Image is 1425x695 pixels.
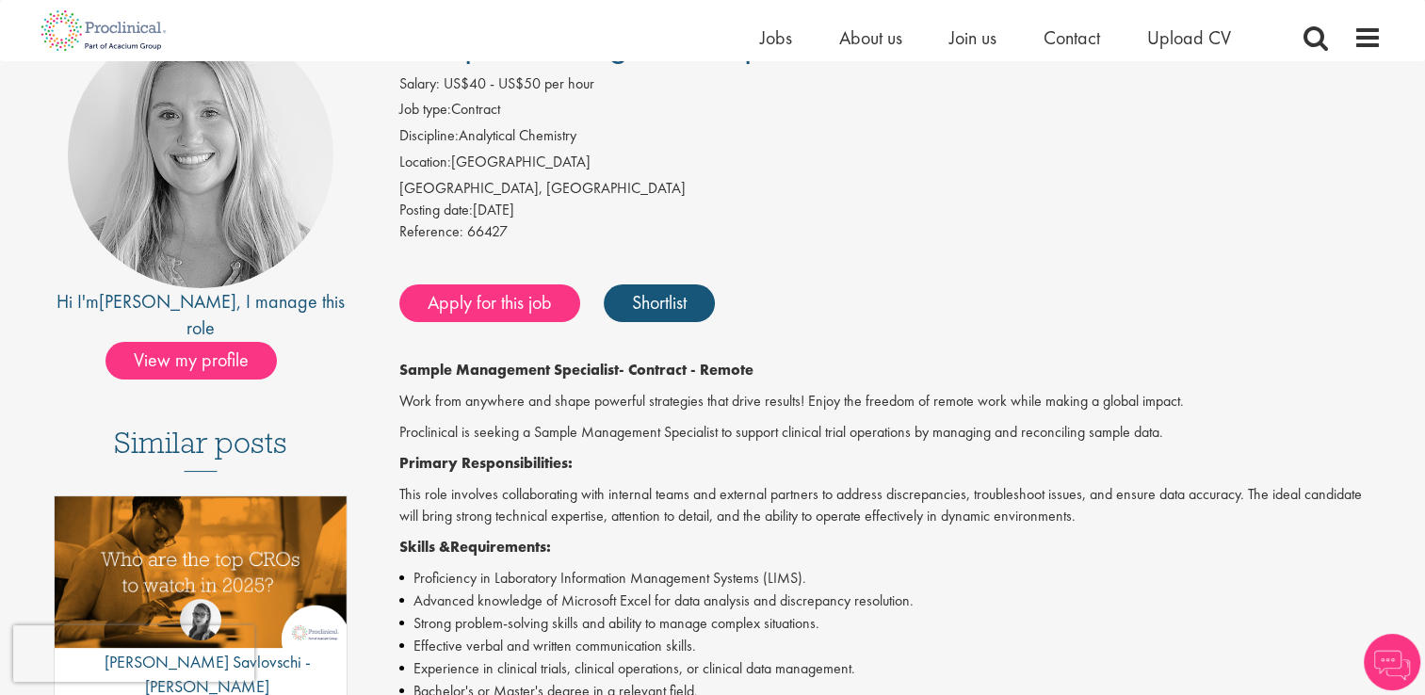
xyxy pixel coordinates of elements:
[839,25,902,50] a: About us
[99,289,236,314] a: [PERSON_NAME]
[399,125,459,147] label: Discipline:
[180,599,221,640] img: Theodora Savlovschi - Wicks
[105,346,296,370] a: View my profile
[399,635,1382,657] li: Effective verbal and written communication skills.
[399,422,1382,444] p: Proclinical is seeking a Sample Management Specialist to support clinical trial operations by man...
[399,284,580,322] a: Apply for this job
[399,200,473,219] span: Posting date:
[399,612,1382,635] li: Strong problem-solving skills and ability to manage complex situations.
[399,567,1382,590] li: Proficiency in Laboratory Information Management Systems (LIMS).
[399,537,450,557] strong: Skills &
[444,73,594,93] span: US$40 - US$50 per hour
[399,391,1382,412] p: Work from anywhere and shape powerful strategies that drive results! Enjoy the freedom of remote ...
[399,200,1382,221] div: [DATE]
[399,152,451,173] label: Location:
[399,657,1382,680] li: Experience in clinical trials, clinical operations, or clinical data management.
[44,288,358,342] div: Hi I'm , I manage this role
[399,484,1382,527] p: This role involves collaborating with internal teams and external partners to address discrepanci...
[105,342,277,380] span: View my profile
[1044,25,1100,50] a: Contact
[55,496,348,648] img: Top 10 CROs 2025 | Proclinical
[399,360,619,380] strong: Sample Management Specialist
[114,427,287,472] h3: Similar posts
[13,625,254,682] iframe: reCAPTCHA
[760,25,792,50] a: Jobs
[467,221,508,241] span: 66427
[399,590,1382,612] li: Advanced knowledge of Microsoft Excel for data analysis and discrepancy resolution.
[1364,634,1420,690] img: Chatbot
[399,152,1382,178] li: [GEOGRAPHIC_DATA]
[604,284,715,322] a: Shortlist
[55,496,348,663] a: Link to a post
[399,99,1382,125] li: Contract
[399,73,440,95] label: Salary:
[949,25,996,50] a: Join us
[399,125,1382,152] li: Analytical Chemistry
[450,537,551,557] strong: Requirements:
[619,360,753,380] strong: - Contract - Remote
[1147,25,1231,50] a: Upload CV
[399,99,451,121] label: Job type:
[399,453,573,473] strong: Primary Responsibilities:
[399,178,1382,200] div: [GEOGRAPHIC_DATA], [GEOGRAPHIC_DATA]
[399,221,463,243] label: Reference:
[68,23,333,288] img: imeage of recruiter Shannon Briggs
